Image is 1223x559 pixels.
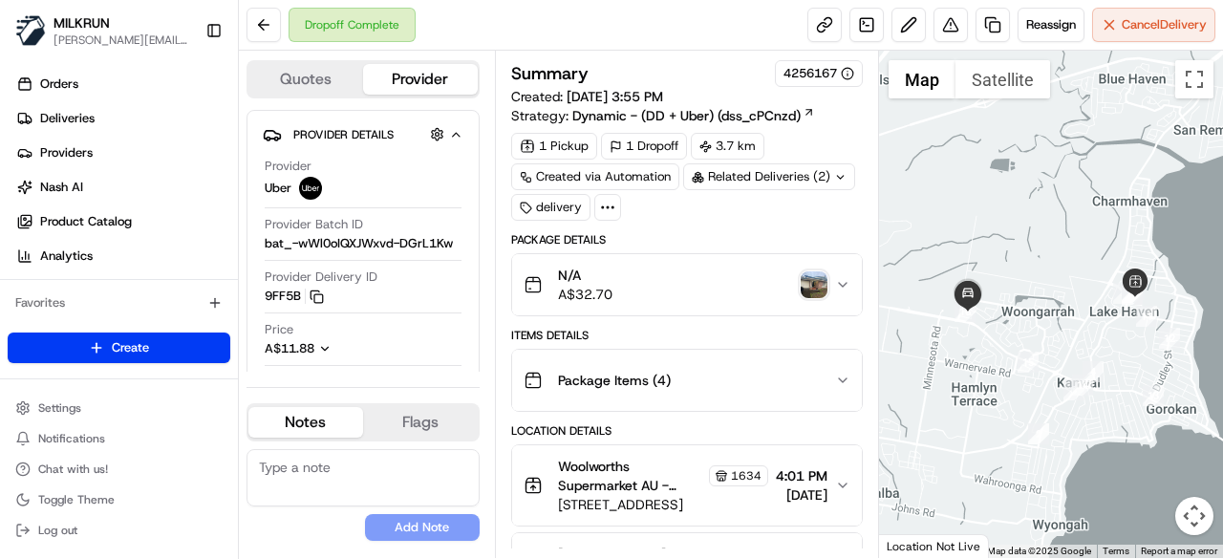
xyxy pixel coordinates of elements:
[40,247,93,265] span: Analytics
[38,400,81,416] span: Settings
[512,445,862,526] button: Woolworths Supermarket AU - [GEOGRAPHIC_DATA] Store Manager1634[STREET_ADDRESS]4:01 PM[DATE]
[8,8,198,54] button: MILKRUNMILKRUN[PERSON_NAME][EMAIL_ADDRESS][DOMAIN_NAME]
[8,486,230,513] button: Toggle Theme
[38,431,105,446] span: Notifications
[248,64,363,95] button: Quotes
[265,180,291,197] span: Uber
[884,533,947,558] img: Google
[38,492,115,507] span: Toggle Theme
[511,87,663,106] span: Created:
[511,133,597,160] div: 1 Pickup
[112,339,149,356] span: Create
[54,32,190,48] button: [PERSON_NAME][EMAIL_ADDRESS][DOMAIN_NAME]
[558,266,612,285] span: N/A
[1122,16,1207,33] span: Cancel Delivery
[265,269,377,286] span: Provider Delivery ID
[512,350,862,411] button: Package Items (4)
[265,216,363,233] span: Provider Batch ID
[40,144,93,161] span: Providers
[1028,423,1049,444] div: 2
[40,110,95,127] span: Deliveries
[511,232,863,247] div: Package Details
[38,523,77,538] span: Log out
[1083,361,1104,382] div: 4
[511,194,590,221] div: delivery
[8,395,230,421] button: Settings
[572,106,815,125] a: Dynamic - (DD + Uber) (dss_cPCnzd)
[8,333,230,363] button: Create
[1103,546,1129,556] a: Terms
[1018,8,1084,42] button: Reassign
[8,517,230,544] button: Log out
[40,75,78,93] span: Orders
[558,495,768,514] span: [STREET_ADDRESS]
[363,64,478,95] button: Provider
[8,425,230,452] button: Notifications
[512,254,862,315] button: N/AA$32.70photo_proof_of_delivery image
[558,371,671,390] span: Package Items ( 4 )
[38,462,108,477] span: Chat with us!
[1122,284,1143,305] div: 8
[8,138,238,168] a: Providers
[558,285,612,304] span: A$32.70
[8,69,238,99] a: Orders
[1122,282,1143,303] div: 10
[783,65,854,82] button: 4256167
[8,103,238,134] a: Deliveries
[511,423,863,439] div: Location Details
[248,407,363,438] button: Notes
[776,485,827,505] span: [DATE]
[511,328,863,343] div: Items Details
[1124,279,1145,300] div: 6
[511,65,589,82] h3: Summary
[1136,306,1157,327] div: 11
[8,288,230,318] div: Favorites
[601,133,687,160] div: 1 Dropoff
[1092,8,1215,42] button: CancelDelivery
[558,457,705,495] span: Woolworths Supermarket AU - [GEOGRAPHIC_DATA] Store Manager
[265,340,314,356] span: A$11.88
[1143,385,1164,406] div: 13
[1159,328,1180,349] div: 12
[1113,283,1134,304] div: 5
[691,133,764,160] div: 3.7 km
[54,13,110,32] span: MILKRUN
[1141,546,1217,556] a: Report a map error
[299,177,322,200] img: uber-new-logo.jpeg
[363,407,478,438] button: Flags
[987,546,1091,556] span: Map data ©2025 Google
[8,206,238,237] a: Product Catalog
[265,235,453,252] span: bat_-wWl0oIQXJWxvd-DGrL1Kw
[1063,379,1084,400] div: 3
[879,534,989,558] div: Location Not Live
[293,127,394,142] span: Provider Details
[955,60,1050,98] button: Show satellite imagery
[265,321,293,338] span: Price
[572,106,801,125] span: Dynamic - (DD + Uber) (dss_cPCnzd)
[8,172,238,203] a: Nash AI
[15,15,46,46] img: MILKRUN
[265,158,311,175] span: Provider
[683,163,855,190] div: Related Deliveries (2)
[955,301,976,322] div: 16
[8,456,230,483] button: Chat with us!
[1175,497,1213,535] button: Map camera controls
[511,163,679,190] a: Created via Automation
[1018,352,1039,373] div: 15
[801,271,827,298] img: photo_proof_of_delivery image
[1175,60,1213,98] button: Toggle fullscreen view
[8,241,238,271] a: Analytics
[567,88,663,105] span: [DATE] 3:55 PM
[511,106,815,125] div: Strategy:
[1072,375,1093,396] div: 14
[263,118,463,150] button: Provider Details
[1026,16,1076,33] span: Reassign
[265,288,324,305] button: 9FF5B
[731,468,762,484] span: 1634
[884,533,947,558] a: Open this area in Google Maps (opens a new window)
[889,60,955,98] button: Show street map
